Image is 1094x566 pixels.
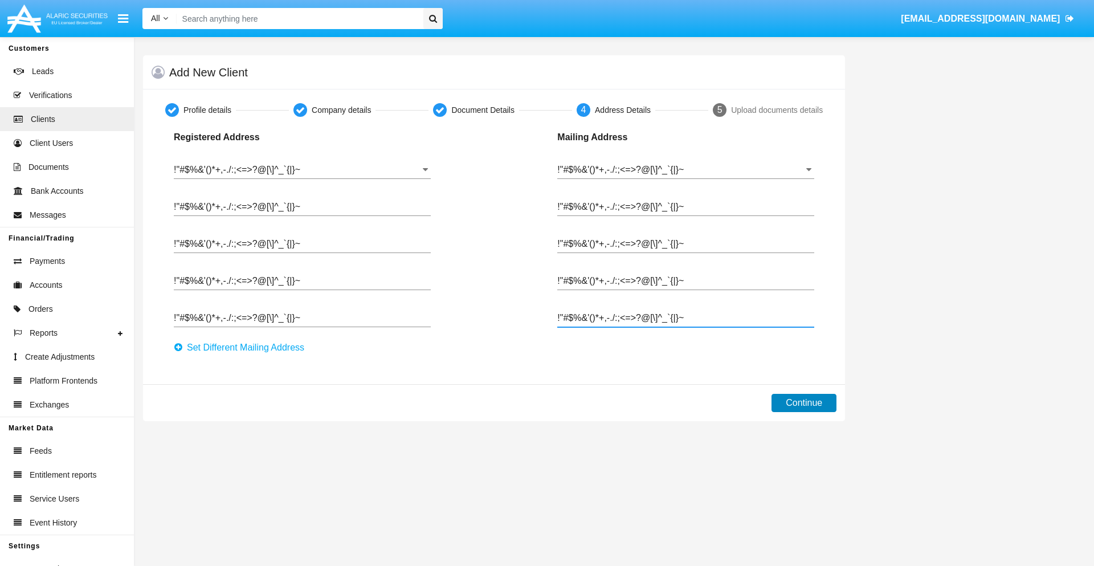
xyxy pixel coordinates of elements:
[30,137,73,149] span: Client Users
[177,8,419,29] input: Search
[31,113,55,125] span: Clients
[32,66,54,78] span: Leads
[30,209,66,221] span: Messages
[731,104,823,116] div: Upload documents details
[30,375,97,387] span: Platform Frontends
[557,131,700,144] p: Mailing Address
[896,3,1080,35] a: [EMAIL_ADDRESS][DOMAIN_NAME]
[183,104,231,116] div: Profile details
[771,394,836,412] button: Continue
[28,303,53,315] span: Orders
[31,185,84,197] span: Bank Accounts
[29,89,72,101] span: Verifications
[151,14,160,23] span: All
[30,399,69,411] span: Exchanges
[312,104,371,116] div: Company details
[581,105,586,115] span: 4
[174,131,317,144] p: Registered Address
[25,351,95,363] span: Create Adjustments
[30,279,63,291] span: Accounts
[30,493,79,505] span: Service Users
[30,327,58,339] span: Reports
[6,2,109,35] img: Logo image
[30,255,65,267] span: Payments
[30,469,97,481] span: Entitlement reports
[595,104,651,116] div: Address Details
[174,339,311,357] button: Set Different Mailing Address
[28,161,69,173] span: Documents
[717,105,722,115] span: 5
[30,445,52,457] span: Feeds
[142,13,177,25] a: All
[901,14,1060,23] span: [EMAIL_ADDRESS][DOMAIN_NAME]
[451,104,515,116] div: Document Details
[30,517,77,529] span: Event History
[169,68,248,77] h5: Add New Client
